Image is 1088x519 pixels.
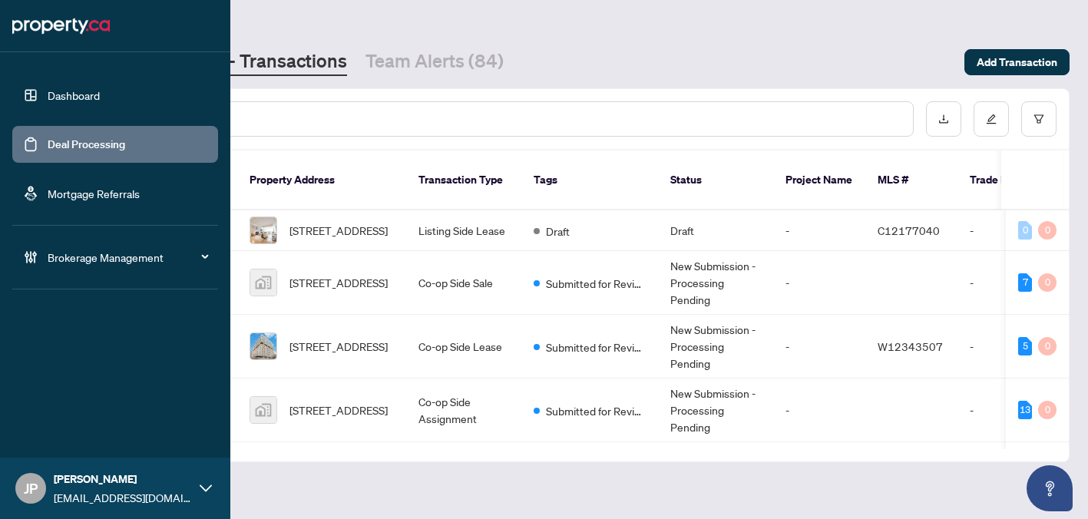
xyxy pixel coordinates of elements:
td: - [773,315,865,379]
span: [EMAIL_ADDRESS][DOMAIN_NAME] [54,489,192,506]
span: W12343507 [878,339,943,353]
span: Draft [546,223,570,240]
div: 0 [1038,401,1057,419]
span: Submitted for Review [546,402,646,419]
button: download [926,101,961,137]
td: - [773,251,865,315]
button: Add Transaction [964,49,1070,75]
td: - [773,379,865,442]
button: edit [974,101,1009,137]
th: Property Address [237,150,406,210]
td: Co-op Side Lease [406,315,521,379]
span: Submitted for Review [546,275,646,292]
span: JP [24,478,38,499]
a: Deal Processing [48,137,125,151]
img: logo [12,14,110,38]
img: thumbnail-img [250,397,276,423]
span: C12177040 [878,223,940,237]
span: edit [986,114,997,124]
td: Listing Side Lease [406,210,521,251]
th: MLS # [865,150,957,210]
div: 0 [1038,273,1057,292]
a: Dashboard [48,88,100,102]
div: 0 [1018,221,1032,240]
span: [STREET_ADDRESS] [289,222,388,239]
span: download [938,114,949,124]
button: Open asap [1027,465,1073,511]
td: - [957,379,1065,442]
button: filter [1021,101,1057,137]
td: New Submission - Processing Pending [658,315,773,379]
span: [PERSON_NAME] [54,471,192,488]
th: Tags [521,150,658,210]
img: thumbnail-img [250,333,276,359]
div: 0 [1038,337,1057,355]
span: [STREET_ADDRESS] [289,402,388,418]
div: 13 [1018,401,1032,419]
span: filter [1033,114,1044,124]
span: Add Transaction [977,50,1057,74]
td: - [957,315,1065,379]
td: Draft [658,210,773,251]
span: [STREET_ADDRESS] [289,338,388,355]
th: Transaction Type [406,150,521,210]
span: [STREET_ADDRESS] [289,274,388,291]
td: - [773,210,865,251]
div: 5 [1018,337,1032,355]
td: Co-op Side Sale [406,251,521,315]
td: - [957,251,1065,315]
td: New Submission - Processing Pending [658,379,773,442]
td: - [957,210,1065,251]
th: Project Name [773,150,865,210]
div: 7 [1018,273,1032,292]
a: Mortgage Referrals [48,187,140,200]
span: Submitted for Review [546,339,646,355]
div: 0 [1038,221,1057,240]
td: New Submission - Processing Pending [658,251,773,315]
img: thumbnail-img [250,269,276,296]
th: Status [658,150,773,210]
a: Team Alerts (84) [365,48,504,76]
img: thumbnail-img [250,217,276,243]
td: Co-op Side Assignment [406,379,521,442]
th: Trade Number [957,150,1065,210]
span: Brokerage Management [48,249,207,266]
